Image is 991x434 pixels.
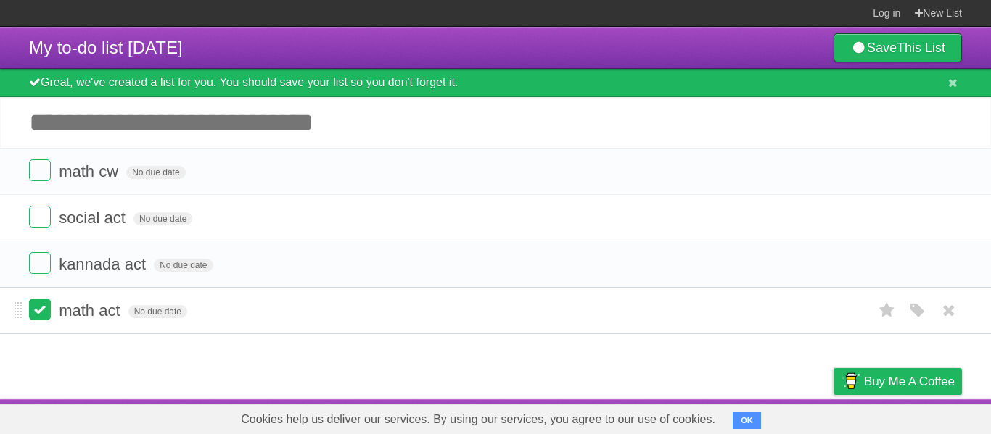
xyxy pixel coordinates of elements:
[688,403,747,430] a: Developers
[29,299,51,320] label: Done
[29,206,51,228] label: Done
[126,166,185,179] span: No due date
[815,403,852,430] a: Privacy
[59,209,129,227] span: social act
[733,412,761,429] button: OK
[834,368,962,395] a: Buy me a coffee
[871,403,962,430] a: Suggest a feature
[226,405,730,434] span: Cookies help us deliver our services. By using our services, you agree to our use of cookies.
[29,252,51,274] label: Done
[59,301,123,320] span: math act
[641,403,671,430] a: About
[29,38,183,57] span: My to-do list [DATE]
[834,33,962,62] a: SaveThis List
[765,403,797,430] a: Terms
[154,259,213,272] span: No due date
[59,255,149,273] span: kannada act
[128,305,187,318] span: No due date
[59,162,122,180] span: math cw
[841,369,860,393] img: Buy me a coffee
[133,212,192,225] span: No due date
[897,41,945,55] b: This List
[864,369,955,394] span: Buy me a coffee
[29,159,51,181] label: Done
[873,299,901,322] label: Star task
